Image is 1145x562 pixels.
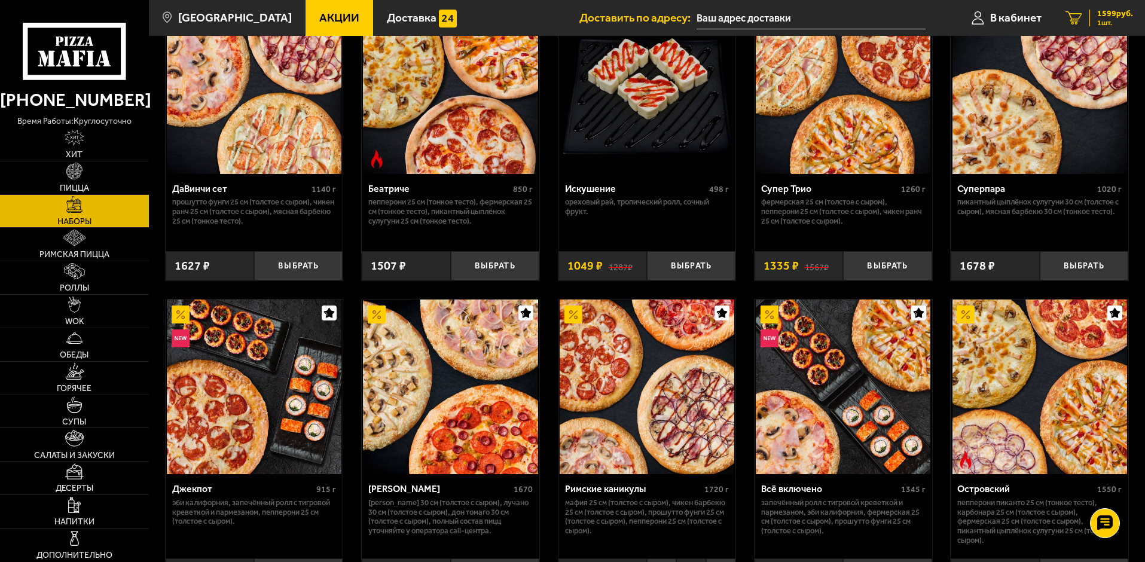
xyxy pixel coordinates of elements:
[697,7,926,29] span: улица Маршала Захарова, 17к2
[565,197,729,216] p: Ореховый рай, Тропический ролл, Сочный фрукт.
[761,483,898,494] div: Всё включено
[371,260,406,272] span: 1507 ₽
[368,498,533,536] p: [PERSON_NAME] 30 см (толстое с сыром), Лучано 30 см (толстое с сыром), Дон Томаго 30 см (толстое ...
[66,151,83,159] span: Хит
[451,251,539,280] button: Выбрать
[166,300,343,474] a: АкционныйНовинкаДжекпот
[57,384,91,393] span: Горячее
[1097,184,1122,194] span: 1020 г
[960,260,995,272] span: 1678 ₽
[761,197,926,226] p: Фермерская 25 см (толстое с сыром), Пепперони 25 см (толстое с сыром), Чикен Ранч 25 см (толстое ...
[579,12,697,23] span: Доставить по адресу:
[957,451,975,469] img: Острое блюдо
[167,300,341,474] img: Джекпот
[178,12,292,23] span: [GEOGRAPHIC_DATA]
[558,300,736,474] a: АкционныйРимские каникулы
[901,484,926,494] span: 1345 г
[957,498,1122,546] p: Пепперони Пиканто 25 см (тонкое тесто), Карбонара 25 см (толстое с сыром), Фермерская 25 см (толс...
[761,183,898,194] div: Супер Трио
[363,300,538,474] img: Хет Трик
[990,12,1042,23] span: В кабинет
[368,483,511,494] div: [PERSON_NAME]
[60,184,89,193] span: Пицца
[951,300,1128,474] a: АкционныйОстрое блюдоОстровский
[761,306,778,323] img: Акционный
[368,150,386,168] img: Острое блюдо
[704,484,729,494] span: 1720 г
[957,197,1122,216] p: Пикантный цыплёнок сулугуни 30 см (толстое с сыром), Мясная Барбекю 30 см (тонкое тесто).
[565,483,702,494] div: Римские каникулы
[36,551,112,560] span: Дополнительно
[172,183,309,194] div: ДаВинчи сет
[709,184,729,194] span: 498 г
[1097,10,1133,18] span: 1599 руб.
[513,184,533,194] span: 850 г
[368,306,386,323] img: Акционный
[761,329,778,347] img: Новинка
[697,7,926,29] input: Ваш адрес доставки
[172,498,337,527] p: Эби Калифорния, Запечённый ролл с тигровой креветкой и пармезаном, Пепперони 25 см (толстое с сыр...
[34,451,115,460] span: Салаты и закуски
[316,484,336,494] span: 915 г
[761,498,926,536] p: Запечённый ролл с тигровой креветкой и пармезаном, Эби Калифорния, Фермерская 25 см (толстое с сы...
[439,10,457,28] img: 15daf4d41897b9f0e9f617042186c801.svg
[172,197,337,226] p: Прошутто Фунги 25 см (толстое с сыром), Чикен Ранч 25 см (толстое с сыром), Мясная Барбекю 25 см ...
[901,184,926,194] span: 1260 г
[514,484,533,494] span: 1670
[368,197,533,226] p: Пепперони 25 см (тонкое тесто), Фермерская 25 см (тонкое тесто), Пикантный цыплёнок сулугуни 25 с...
[756,300,930,474] img: Всё включено
[957,306,975,323] img: Акционный
[57,218,91,226] span: Наборы
[560,300,734,474] img: Римские каникулы
[957,183,1094,194] div: Суперпара
[172,483,314,494] div: Джекпот
[957,483,1094,494] div: Островский
[62,418,86,426] span: Супы
[1097,484,1122,494] span: 1550 г
[843,251,932,280] button: Выбрать
[65,317,84,326] span: WOK
[362,300,539,474] a: АкционныйХет Трик
[60,284,89,292] span: Роллы
[609,260,633,272] s: 1287 ₽
[805,260,829,272] s: 1567 ₽
[172,306,190,323] img: Акционный
[175,260,210,272] span: 1627 ₽
[368,183,510,194] div: Беатриче
[565,498,729,536] p: Мафия 25 см (толстое с сыром), Чикен Барбекю 25 см (толстое с сыром), Прошутто Фунги 25 см (толст...
[39,251,109,259] span: Римская пицца
[1040,251,1128,280] button: Выбрать
[254,251,343,280] button: Выбрать
[319,12,359,23] span: Акции
[387,12,436,23] span: Доставка
[565,183,707,194] div: Искушение
[1097,19,1133,26] span: 1 шт.
[54,518,94,526] span: Напитки
[952,300,1127,474] img: Островский
[564,306,582,323] img: Акционный
[312,184,336,194] span: 1140 г
[172,329,190,347] img: Новинка
[60,351,88,359] span: Обеды
[647,251,735,280] button: Выбрать
[567,260,603,272] span: 1049 ₽
[764,260,799,272] span: 1335 ₽
[56,484,93,493] span: Десерты
[755,300,932,474] a: АкционныйНовинкаВсё включено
